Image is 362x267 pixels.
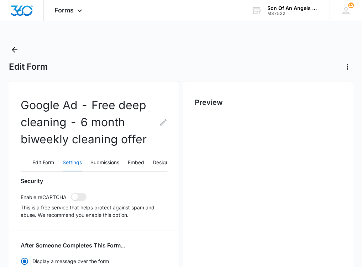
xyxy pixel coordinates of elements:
h2: Preview [195,97,341,108]
p: This is a free service that helps protect against spam and abuse. We recommend you enable this op... [21,204,167,219]
div: account id [267,11,319,16]
h3: After Someone Completes This Form... [21,242,125,249]
p: Enable reCAPTCHA [21,193,67,201]
h1: Edit Form [9,62,48,72]
button: Back [9,44,20,55]
span: 12 [348,2,354,8]
h3: Security [21,177,43,185]
button: Settings [63,154,82,171]
span: Forms [54,6,74,14]
label: Display a message over the form [21,257,167,265]
button: Embed [128,154,144,171]
div: notifications count [348,2,354,8]
button: Design [153,154,169,171]
button: Edit Form [32,154,54,171]
button: Actions [342,61,353,73]
div: account name [267,5,319,11]
button: Edit Form Name [159,97,168,148]
button: Submissions [90,154,119,171]
h2: Google Ad - Free deep cleaning - 6 month biweekly cleaning offer [21,97,167,148]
